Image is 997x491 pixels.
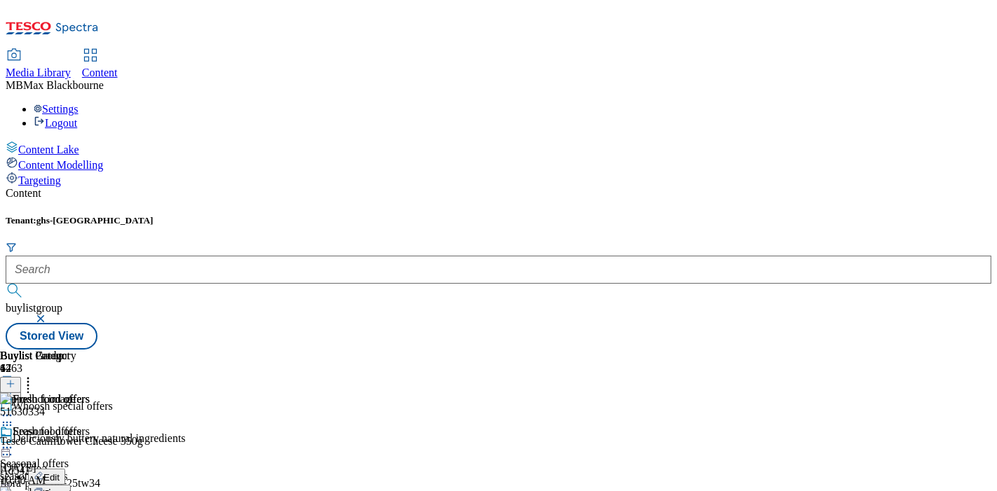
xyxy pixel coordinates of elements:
[23,79,104,91] span: Max Blackbourne
[18,144,79,155] span: Content Lake
[34,103,79,115] a: Settings
[36,215,154,226] span: ghs-[GEOGRAPHIC_DATA]
[6,50,71,79] a: Media Library
[6,67,71,78] span: Media Library
[18,174,61,186] span: Targeting
[82,50,118,79] a: Content
[18,159,103,171] span: Content Modelling
[6,256,991,284] input: Search
[6,141,991,156] a: Content Lake
[82,67,118,78] span: Content
[6,242,17,253] svg: Search Filters
[6,187,991,200] div: Content
[6,79,23,91] span: MB
[6,215,991,226] h5: Tenant:
[6,302,62,314] span: buylistgroup
[6,323,97,350] button: Stored View
[6,156,991,172] a: Content Modelling
[6,172,991,187] a: Targeting
[34,117,77,129] a: Logout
